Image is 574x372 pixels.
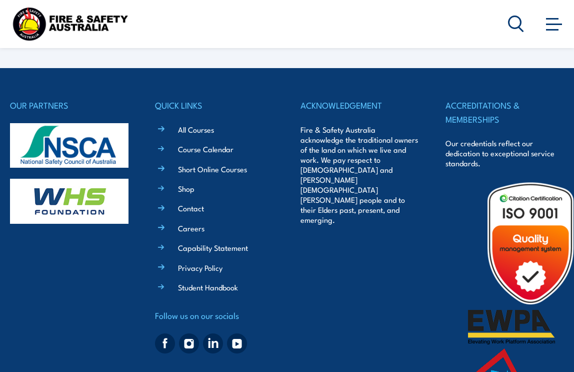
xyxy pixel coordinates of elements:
[178,223,204,233] a: Careers
[178,242,248,253] a: Capability Statement
[178,124,214,135] a: All Courses
[178,203,204,213] a: Contact
[178,144,233,154] a: Course Calendar
[300,98,419,112] h4: ACKNOWLEDGEMENT
[155,98,273,112] h4: QUICK LINKS
[468,310,555,344] img: ewpa-logo
[445,138,564,168] p: Our credentials reflect our dedication to exceptional service standards.
[10,98,128,112] h4: OUR PARTNERS
[10,123,128,168] img: nsca-logo-footer
[178,164,247,174] a: Short Online Courses
[178,282,238,292] a: Student Handbook
[10,179,128,224] img: whs-logo-footer
[300,125,419,225] p: Fire & Safety Australia acknowledge the traditional owners of the land on which we live and work....
[155,308,273,322] h4: Follow us on our socials
[178,183,194,194] a: Shop
[445,98,564,126] h4: ACCREDITATIONS & MEMBERSHIPS
[178,262,222,273] a: Privacy Policy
